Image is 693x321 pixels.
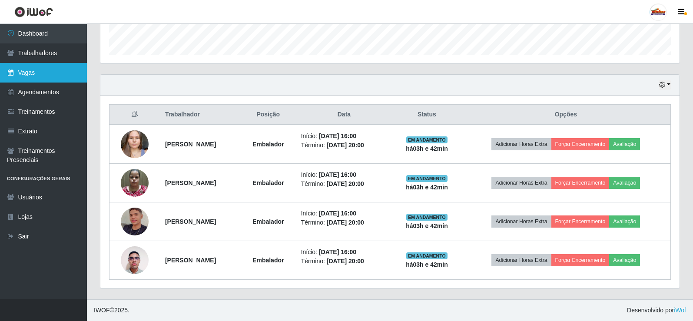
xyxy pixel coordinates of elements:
button: Avaliação [609,215,640,228]
li: Término: [301,257,388,266]
th: Status [392,105,461,125]
time: [DATE] 16:00 [319,210,356,217]
li: Término: [301,218,388,227]
time: [DATE] 16:00 [319,248,356,255]
time: [DATE] 16:00 [319,132,356,139]
button: Forçar Encerramento [551,138,610,150]
strong: Embalador [252,179,284,186]
img: CoreUI Logo [14,7,53,17]
span: © 2025 . [94,306,129,315]
span: Desenvolvido por [627,306,686,315]
button: Avaliação [609,177,640,189]
button: Adicionar Horas Extra [491,254,551,266]
strong: há 03 h e 42 min [406,145,448,152]
time: [DATE] 20:00 [327,180,364,187]
img: 1712714567127.jpeg [121,164,149,201]
strong: [PERSON_NAME] [165,257,216,264]
span: EM ANDAMENTO [406,136,448,143]
button: Adicionar Horas Extra [491,138,551,150]
img: 1718585107939.jpeg [121,197,149,246]
li: Início: [301,248,388,257]
th: Data [296,105,393,125]
button: Adicionar Horas Extra [491,215,551,228]
span: IWOF [94,307,110,314]
th: Opções [461,105,671,125]
strong: [PERSON_NAME] [165,179,216,186]
strong: Embalador [252,141,284,148]
img: 1740081257605.jpeg [121,126,149,162]
button: Avaliação [609,138,640,150]
li: Término: [301,141,388,150]
span: EM ANDAMENTO [406,214,448,221]
span: EM ANDAMENTO [406,252,448,259]
time: [DATE] 20:00 [327,258,364,265]
th: Posição [241,105,296,125]
button: Forçar Encerramento [551,177,610,189]
span: EM ANDAMENTO [406,175,448,182]
button: Forçar Encerramento [551,215,610,228]
li: Início: [301,209,388,218]
time: [DATE] 16:00 [319,171,356,178]
strong: [PERSON_NAME] [165,141,216,148]
strong: há 03 h e 42 min [406,184,448,191]
a: iWof [674,307,686,314]
strong: Embalador [252,257,284,264]
strong: há 03 h e 42 min [406,261,448,268]
li: Início: [301,132,388,141]
button: Forçar Encerramento [551,254,610,266]
time: [DATE] 20:00 [327,219,364,226]
li: Término: [301,179,388,189]
strong: [PERSON_NAME] [165,218,216,225]
th: Trabalhador [160,105,241,125]
strong: Embalador [252,218,284,225]
time: [DATE] 20:00 [327,142,364,149]
img: 1746465298396.jpeg [121,242,149,278]
button: Avaliação [609,254,640,266]
li: Início: [301,170,388,179]
strong: há 03 h e 42 min [406,222,448,229]
button: Adicionar Horas Extra [491,177,551,189]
